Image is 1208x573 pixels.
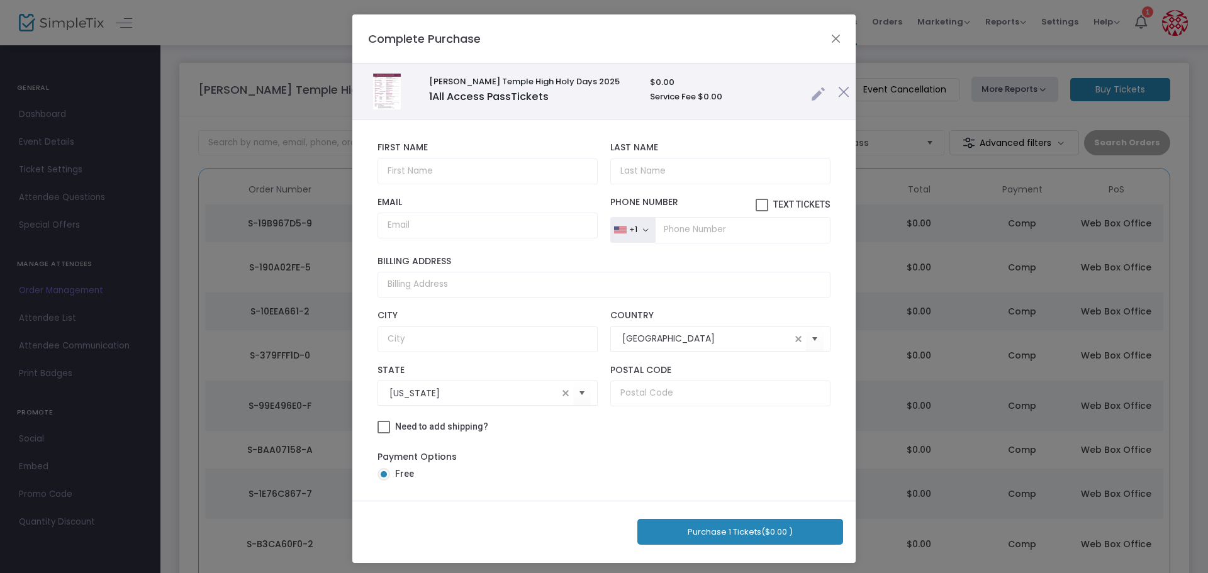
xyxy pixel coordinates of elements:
input: First Name [377,159,598,184]
label: Phone Number [610,197,830,212]
button: Purchase 1 Tickets($0.00 ) [637,519,843,545]
label: Email [377,197,598,208]
button: Select [573,381,591,406]
span: Need to add shipping? [395,421,488,431]
span: Free [390,467,414,481]
h6: Service Fee $0.00 [650,92,798,102]
span: Text Tickets [773,199,830,209]
label: Payment Options [377,450,457,464]
input: Last Name [610,159,830,184]
button: Select [806,326,824,352]
span: All Access Pass [429,89,549,104]
input: Email [377,213,598,238]
label: City [377,310,598,321]
label: Country [610,310,830,321]
input: Postal Code [610,381,830,406]
span: Tickets [511,89,549,104]
div: +1 [629,225,637,235]
button: +1 [610,217,655,243]
label: Last Name [610,142,830,153]
label: State [377,365,598,376]
label: First Name [377,142,598,153]
img: cross.png [838,86,849,97]
input: Select Country [622,332,791,345]
input: Phone Number [655,217,830,243]
label: Billing Address [377,256,830,267]
label: Postal Code [610,365,830,376]
input: City [377,326,598,352]
button: Close [828,30,844,47]
input: Select State [389,387,558,400]
input: Billing Address [377,272,830,298]
span: clear [558,386,573,401]
span: 1 [429,89,432,104]
img: HHDSked7.23.252.png [359,74,415,109]
span: clear [791,331,806,347]
h6: $0.00 [650,77,798,87]
h4: Complete Purchase [368,30,481,47]
h6: [PERSON_NAME] Temple High Holy Days 2025 [429,77,637,87]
